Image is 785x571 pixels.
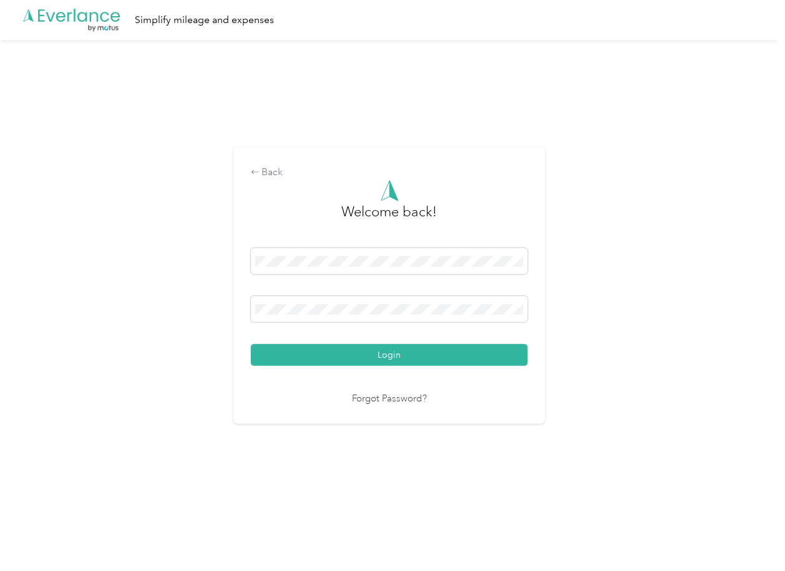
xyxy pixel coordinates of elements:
h3: greeting [342,201,437,235]
a: Forgot Password? [352,392,427,406]
div: Back [251,165,528,180]
button: Login [251,344,528,366]
iframe: Everlance-gr Chat Button Frame [715,501,785,571]
div: Simplify mileage and expenses [135,12,274,28]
